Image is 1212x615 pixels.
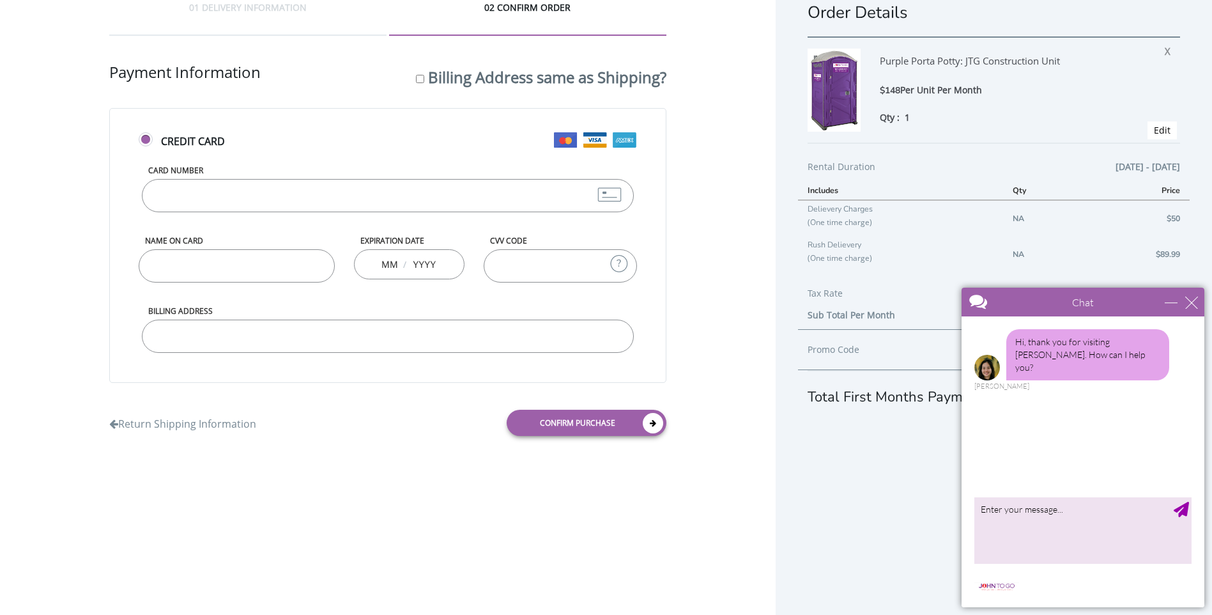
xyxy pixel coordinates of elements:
[1084,237,1190,272] td: $89.99
[411,251,437,277] input: YYYY
[1165,41,1177,58] span: X
[109,1,387,36] div: 01 DELIVERY INFORMATION
[139,134,638,162] label: Credit Card
[808,286,1180,307] div: Tax Rate
[900,84,982,96] span: Per Unit Per Month
[142,165,634,176] label: Card Number
[798,237,1003,272] td: Rush Delievery
[1003,237,1084,272] td: NA
[109,410,256,432] a: Return Shipping Information
[808,159,1180,181] div: Rental Duration
[808,1,1180,24] h1: Order Details
[808,370,1180,407] div: Total First Months Payment
[139,235,335,246] label: Name on Card
[798,181,1003,200] th: Includes
[1084,181,1190,200] th: Price
[1116,159,1180,175] span: [DATE] - [DATE]
[880,83,1129,98] div: $148
[381,251,397,277] input: MM
[808,342,984,357] div: Promo Code
[428,66,666,88] label: Billing Address same as Shipping?
[507,410,666,436] a: Confirm purchase
[354,235,464,246] label: Expiration Date
[808,309,895,321] b: Sub Total Per Month
[798,200,1003,237] td: Delievery Charges
[808,215,993,229] p: (One time charge)
[401,258,408,271] span: /
[880,49,1129,83] div: Purple Porta Potty: JTG Construction Unit
[905,111,910,123] span: 1
[1003,181,1084,200] th: Qty
[1154,124,1170,136] a: Edit
[389,1,666,36] div: 02 CONFIRM ORDER
[484,235,637,246] label: CVV Code
[142,306,634,316] label: Billing Address
[109,61,667,108] div: Payment Information
[808,251,993,265] p: (One time charge)
[1084,200,1190,237] td: $50
[880,111,1129,124] div: Qty :
[1003,200,1084,237] td: NA
[954,280,1212,615] iframe: Live Chat Box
